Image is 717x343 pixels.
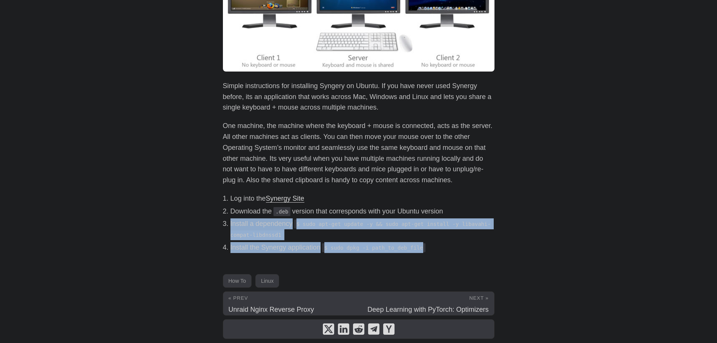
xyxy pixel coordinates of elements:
[229,306,314,313] span: Unraid Nginx Reverse Proxy
[255,274,279,288] a: Linux
[266,195,304,202] a: Synergy Site
[230,206,494,217] li: Download the version that corresponds with your Ubuntu version
[353,323,364,335] a: share How To Install Synergy On Ubuntu on reddit
[383,323,395,335] a: share How To Install Synergy On Ubuntu on ycombinator
[323,323,334,335] a: share How To Install Synergy On Ubuntu on x
[367,306,488,313] span: Deep Learning with PyTorch: Optimizers
[359,292,494,315] a: Next » Deep Learning with PyTorch: Optimizers
[223,81,494,113] p: Simple instructions for installing Syngery on Ubuntu. If you have never used Synergy before, its ...
[230,220,491,239] code: $ sudo apt-get update -y && sudo apt-get install -y libavahi-compat-libdnssd1
[230,242,494,253] li: Install the Synergy application
[223,274,252,288] a: How To
[223,120,494,186] p: One machine, the machine where the keyboard + mouse is connected, acts as the server. All other m...
[469,295,488,301] span: Next »
[273,207,291,216] code: .deb
[230,193,494,204] li: Log into the
[229,295,248,301] span: « Prev
[368,323,379,335] a: share How To Install Synergy On Ubuntu on telegram
[230,218,494,240] li: Install a dependency
[223,292,359,315] a: « Prev Unraid Nginx Reverse Proxy
[338,323,349,335] a: share How To Install Synergy On Ubuntu on linkedin
[322,243,425,252] code: $ sudo dpkg -i path_to_deb_file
